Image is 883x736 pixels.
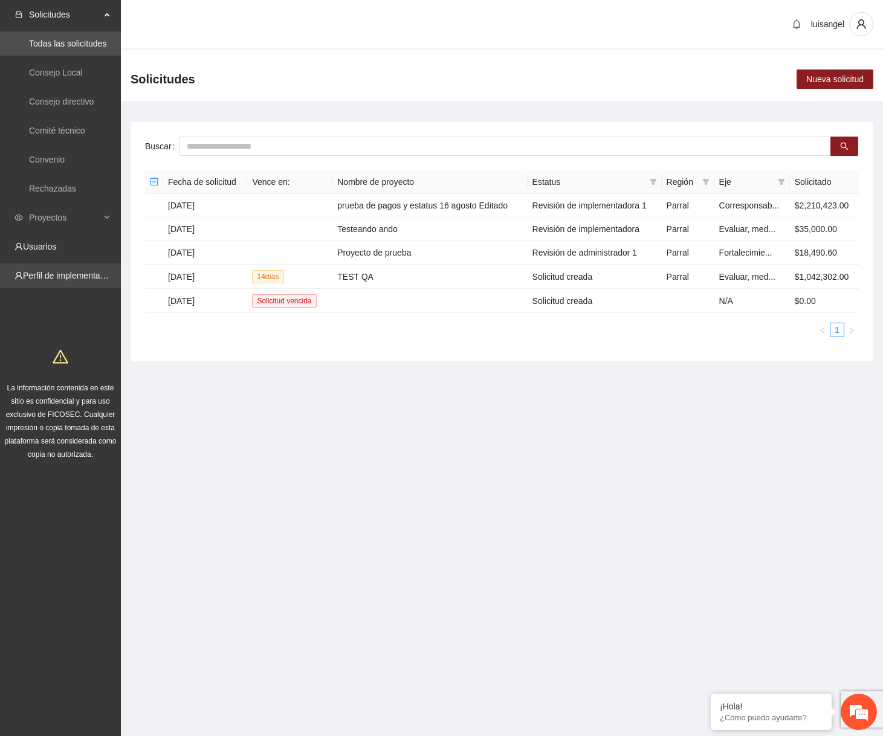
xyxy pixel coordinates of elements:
[163,194,247,218] td: [DATE]
[849,12,873,36] button: user
[806,73,864,86] span: Nueva solicitud
[650,178,657,186] span: filter
[719,248,772,257] span: Fortalecimie...
[788,19,806,29] span: bell
[23,242,56,251] a: Usuarios
[662,265,714,289] td: Parral
[29,39,106,48] a: Todas las solicitudes
[719,201,780,210] span: Corresponsab...
[647,173,659,191] span: filter
[790,289,859,313] td: $0.00
[778,178,785,186] span: filter
[131,69,195,89] span: Solicitudes
[830,323,844,337] a: 1
[145,137,180,156] label: Buscar
[332,218,527,241] td: Testeando ando
[775,173,788,191] span: filter
[332,241,527,265] td: Proyecto de prueba
[528,194,662,218] td: Revisión de implementadora 1
[163,170,247,194] th: Fecha de solicitud
[848,327,855,334] span: right
[528,289,662,313] td: Solicitud creada
[830,137,858,156] button: search
[819,327,826,334] span: left
[5,384,117,459] span: La información contenida en este sitio es confidencial y para uso exclusivo de FICOSEC. Cualquier...
[532,175,645,189] span: Estatus
[528,218,662,241] td: Revisión de implementadora
[29,97,94,106] a: Consejo directivo
[29,155,65,164] a: Convenio
[29,184,76,193] a: Rechazadas
[719,175,773,189] span: Eje
[163,265,247,289] td: [DATE]
[29,68,83,77] a: Consejo Local
[332,265,527,289] td: TEST QA
[29,126,85,135] a: Comité técnico
[23,271,117,280] a: Perfil de implementadora
[719,272,775,282] span: Evaluar, med...
[150,178,158,186] span: minus-square
[332,194,527,218] td: prueba de pagos y estatus 16 agosto Editado
[790,218,859,241] td: $35,000.00
[702,178,710,186] span: filter
[29,2,100,27] span: Solicitudes
[53,349,68,364] span: warning
[662,241,714,265] td: Parral
[163,289,247,313] td: [DATE]
[815,323,830,337] li: Previous Page
[720,702,823,711] div: ¡Hola!
[163,241,247,265] td: [DATE]
[844,323,859,337] button: right
[15,10,23,19] span: inbox
[29,205,100,230] span: Proyectos
[790,170,859,194] th: Solicitado
[797,69,873,89] button: Nueva solicitud
[790,265,859,289] td: $1,042,302.00
[700,173,712,191] span: filter
[790,241,859,265] td: $18,490.60
[790,194,859,218] td: $2,210,423.00
[787,15,806,34] button: bell
[163,218,247,241] td: [DATE]
[528,241,662,265] td: Revisión de administrador 1
[252,294,316,308] span: Solicitud vencida
[662,194,714,218] td: Parral
[15,213,23,222] span: eye
[528,265,662,289] td: Solicitud creada
[667,175,697,189] span: Región
[850,19,873,30] span: user
[815,323,830,337] button: left
[714,289,790,313] td: N/A
[719,224,775,234] span: Evaluar, med...
[247,170,332,194] th: Vence en:
[252,270,283,283] span: 14 día s
[811,19,844,29] span: luisangel
[840,142,849,152] span: search
[844,323,859,337] li: Next Page
[662,218,714,241] td: Parral
[332,170,527,194] th: Nombre de proyecto
[720,713,823,722] p: ¿Cómo puedo ayudarte?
